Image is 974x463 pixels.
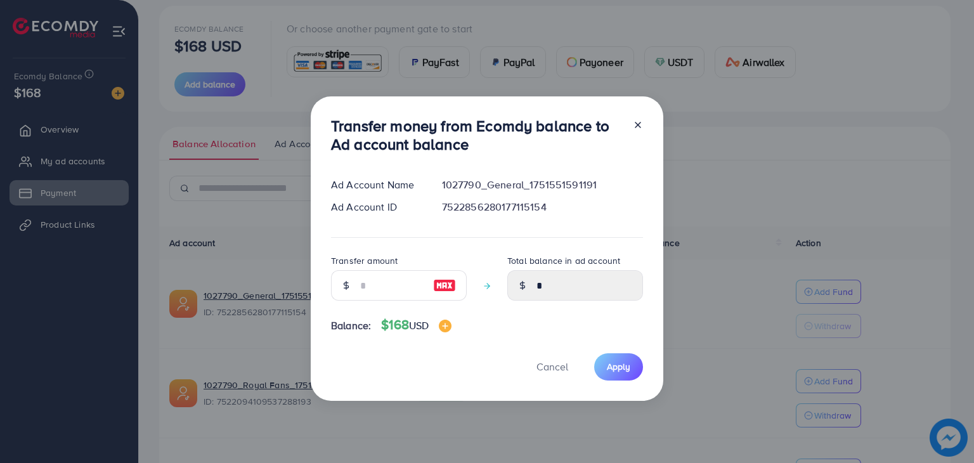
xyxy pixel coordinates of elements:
div: 7522856280177115154 [432,200,653,214]
div: Ad Account Name [321,178,432,192]
span: Apply [607,360,630,373]
h4: $168 [381,317,451,333]
span: Balance: [331,318,371,333]
img: image [439,320,451,332]
span: USD [409,318,429,332]
h3: Transfer money from Ecomdy balance to Ad account balance [331,117,623,153]
label: Transfer amount [331,254,398,267]
label: Total balance in ad account [507,254,620,267]
span: Cancel [536,360,568,374]
button: Cancel [521,353,584,381]
div: 1027790_General_1751551591191 [432,178,653,192]
div: Ad Account ID [321,200,432,214]
img: image [433,278,456,293]
button: Apply [594,353,643,381]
